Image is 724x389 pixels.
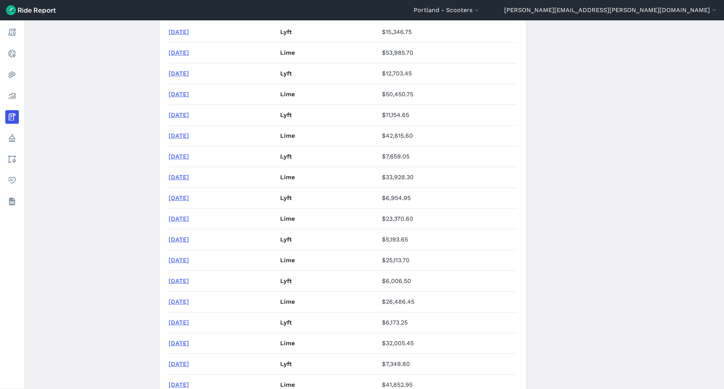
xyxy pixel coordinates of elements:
a: [DATE] [169,153,189,160]
a: Analyze [5,89,19,103]
a: Realtime [5,47,19,60]
a: [DATE] [169,277,189,284]
a: [DATE] [169,28,189,35]
td: Lime [277,84,379,105]
td: Lime [277,291,379,312]
td: $15,346.75 [379,22,517,42]
a: [DATE] [169,257,189,264]
td: $12,703.45 [379,63,517,84]
a: [DATE] [169,49,189,56]
a: Heatmaps [5,68,19,81]
a: [DATE] [169,298,189,305]
td: $6,006.50 [379,271,517,291]
a: Areas [5,152,19,166]
button: [PERSON_NAME][EMAIL_ADDRESS][PERSON_NAME][DOMAIN_NAME] [504,6,718,15]
td: $23,370.60 [379,208,517,229]
a: [DATE] [169,132,189,139]
td: $25,113.70 [379,250,517,271]
td: $11,154.65 [379,105,517,125]
td: Lyft [277,63,379,84]
a: [DATE] [169,319,189,326]
a: [DATE] [169,194,189,201]
a: [DATE] [169,360,189,367]
td: Lyft [277,229,379,250]
td: Lyft [277,271,379,291]
td: Lime [277,333,379,354]
td: Lime [277,167,379,188]
a: [DATE] [169,340,189,347]
td: Lyft [277,22,379,42]
td: Lime [277,250,379,271]
td: $26,486.45 [379,291,517,312]
td: $5,193.65 [379,229,517,250]
img: Ride Report [6,5,56,15]
td: $42,615.60 [379,125,517,146]
a: [DATE] [169,215,189,222]
td: $33,928.30 [379,167,517,188]
a: [DATE] [169,70,189,77]
td: Lime [277,42,379,63]
a: Policy [5,131,19,145]
a: Report [5,26,19,39]
a: [DATE] [169,236,189,243]
td: Lyft [277,188,379,208]
td: $6,954.95 [379,188,517,208]
td: Lime [277,125,379,146]
a: Health [5,174,19,187]
td: $7,349.80 [379,354,517,374]
td: Lime [277,208,379,229]
td: Lyft [277,105,379,125]
a: Fees [5,110,19,124]
td: Lyft [277,146,379,167]
a: [DATE] [169,174,189,181]
a: Datasets [5,195,19,208]
td: $50,450.75 [379,84,517,105]
td: $32,005.45 [379,333,517,354]
td: Lyft [277,312,379,333]
a: [DATE] [169,111,189,118]
button: Portland - Scooters [414,6,480,15]
td: $53,985.70 [379,42,517,63]
a: [DATE] [169,91,189,98]
a: [DATE] [169,381,189,388]
td: $6,173.25 [379,312,517,333]
td: $7,659.05 [379,146,517,167]
td: Lyft [277,354,379,374]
